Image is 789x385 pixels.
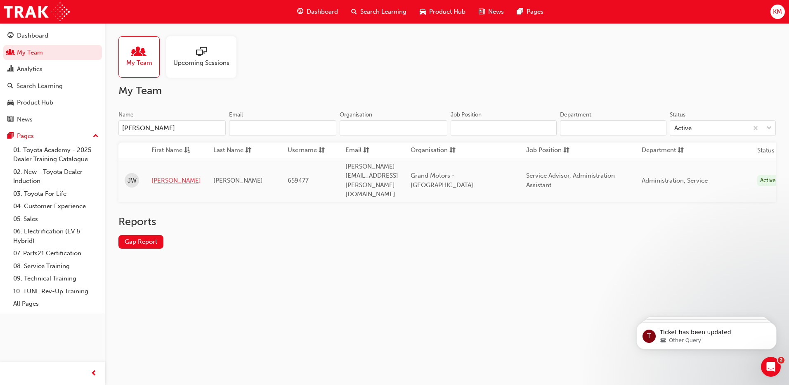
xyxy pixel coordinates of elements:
span: search-icon [7,83,13,90]
span: car-icon [420,7,426,17]
span: news-icon [7,116,14,124]
span: chart-icon [7,66,14,73]
a: Analytics [3,62,102,77]
button: Pages [3,128,102,144]
a: All Pages [10,297,102,310]
a: 03. Toyota For Life [10,188,102,200]
a: 02. New - Toyota Dealer Induction [10,166,102,188]
span: sorting-icon [563,145,569,156]
span: 659477 [288,177,309,184]
a: news-iconNews [472,3,510,20]
span: News [488,7,504,17]
span: people-icon [134,47,144,58]
span: Service Advisor, Administration Assistant [526,172,615,189]
span: car-icon [7,99,14,107]
div: Email [229,111,243,119]
span: Department [642,145,676,156]
a: car-iconProduct Hub [413,3,472,20]
span: 2 [778,357,784,364]
input: Name [118,120,226,136]
a: [PERSON_NAME] [151,176,201,185]
iframe: Intercom live chat [761,357,781,377]
span: sorting-icon [449,145,456,156]
span: search-icon [351,7,357,17]
button: Last Namesorting-icon [213,145,259,156]
span: sorting-icon [319,145,325,156]
span: Upcoming Sessions [173,58,229,68]
a: 06. Electrification (EV & Hybrid) [10,225,102,247]
span: Username [288,145,317,156]
button: DashboardMy TeamAnalyticsSearch LearningProduct HubNews [3,26,102,128]
div: Name [118,111,134,119]
span: pages-icon [517,7,523,17]
iframe: Intercom notifications message [624,305,789,363]
a: 08. Service Training [10,260,102,273]
span: Organisation [411,145,448,156]
span: Grand Motors - [GEOGRAPHIC_DATA] [411,172,473,189]
a: Upcoming Sessions [166,36,243,78]
span: First Name [151,145,182,156]
span: Search Learning [360,7,406,17]
a: 01. Toyota Academy - 2025 Dealer Training Catalogue [10,144,102,166]
a: My Team [118,36,166,78]
h2: Reports [118,215,776,228]
a: pages-iconPages [510,3,550,20]
div: Department [560,111,591,119]
span: Administration, Service [642,177,708,184]
span: [PERSON_NAME] [213,177,263,184]
span: news-icon [479,7,485,17]
a: guage-iconDashboard [291,3,345,20]
input: Email [229,120,336,136]
span: asc-icon [184,145,190,156]
span: Last Name [213,145,243,156]
button: Organisationsorting-icon [411,145,456,156]
a: search-iconSearch Learning [345,3,413,20]
input: Organisation [340,120,447,136]
div: Search Learning [17,81,63,91]
button: First Nameasc-icon [151,145,197,156]
button: Emailsorting-icon [345,145,391,156]
span: guage-icon [7,32,14,40]
span: Email [345,145,361,156]
a: Search Learning [3,78,102,94]
h2: My Team [118,84,776,97]
input: Department [560,120,666,136]
button: Departmentsorting-icon [642,145,687,156]
img: Trak [4,2,70,21]
span: Product Hub [429,7,465,17]
div: Product Hub [17,98,53,107]
a: 05. Sales [10,213,102,226]
span: guage-icon [297,7,303,17]
div: Active [757,175,779,186]
a: 04. Customer Experience [10,200,102,213]
div: Status [670,111,685,119]
div: Analytics [17,64,43,74]
a: 10. TUNE Rev-Up Training [10,285,102,298]
span: Job Position [526,145,562,156]
div: Organisation [340,111,372,119]
a: 09. Technical Training [10,272,102,285]
span: people-icon [7,49,14,57]
th: Status [757,146,775,155]
a: News [3,112,102,127]
span: My Team [126,58,152,68]
a: Product Hub [3,95,102,110]
span: down-icon [766,123,772,134]
span: Dashboard [307,7,338,17]
span: sorting-icon [363,145,369,156]
button: Job Positionsorting-icon [526,145,572,156]
span: Pages [527,7,543,17]
span: [PERSON_NAME][EMAIL_ADDRESS][PERSON_NAME][DOMAIN_NAME] [345,163,398,198]
span: prev-icon [91,368,97,379]
div: Pages [17,131,34,141]
div: Active [674,124,692,133]
a: Gap Report [118,235,163,249]
a: 07. Parts21 Certification [10,247,102,260]
a: Dashboard [3,28,102,43]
